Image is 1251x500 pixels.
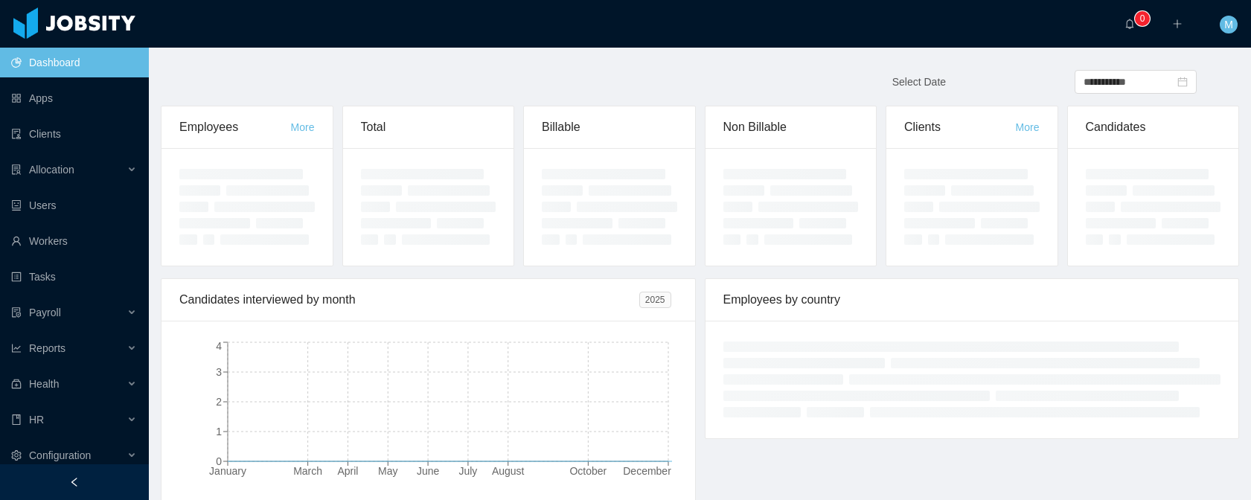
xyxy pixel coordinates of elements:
div: Employees [179,106,291,148]
span: Payroll [29,307,61,318]
tspan: January [209,465,246,477]
tspan: 3 [216,366,222,378]
div: Candidates interviewed by month [179,279,639,321]
span: Configuration [29,449,91,461]
i: icon: medicine-box [11,379,22,389]
span: Reports [29,342,65,354]
a: icon: userWorkers [11,226,137,256]
span: HR [29,414,44,426]
div: Employees by country [723,279,1221,321]
tspan: October [569,465,607,477]
span: Select Date [892,76,946,88]
div: Candidates [1086,106,1221,148]
tspan: July [458,465,477,477]
span: M [1224,16,1233,33]
tspan: 0 [216,455,222,467]
tspan: May [378,465,397,477]
span: 2025 [639,292,671,308]
tspan: August [492,465,525,477]
tspan: December [623,465,671,477]
i: icon: plus [1172,19,1183,29]
tspan: 4 [216,340,222,352]
span: Allocation [29,164,74,176]
i: icon: solution [11,164,22,175]
div: Billable [542,106,677,148]
i: icon: setting [11,450,22,461]
i: icon: calendar [1177,77,1188,87]
tspan: 2 [216,396,222,408]
i: icon: book [11,414,22,425]
tspan: March [293,465,322,477]
a: icon: auditClients [11,119,137,149]
tspan: April [337,465,358,477]
i: icon: line-chart [11,343,22,353]
div: Clients [904,106,1016,148]
i: icon: file-protect [11,307,22,318]
a: icon: pie-chartDashboard [11,48,137,77]
a: icon: robotUsers [11,190,137,220]
div: Total [361,106,496,148]
sup: 0 [1135,11,1150,26]
a: More [291,121,315,133]
a: More [1016,121,1040,133]
tspan: 1 [216,426,222,437]
div: Non Billable [723,106,859,148]
a: icon: appstoreApps [11,83,137,113]
a: icon: profileTasks [11,262,137,292]
span: Health [29,378,59,390]
tspan: June [417,465,440,477]
i: icon: bell [1124,19,1135,29]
